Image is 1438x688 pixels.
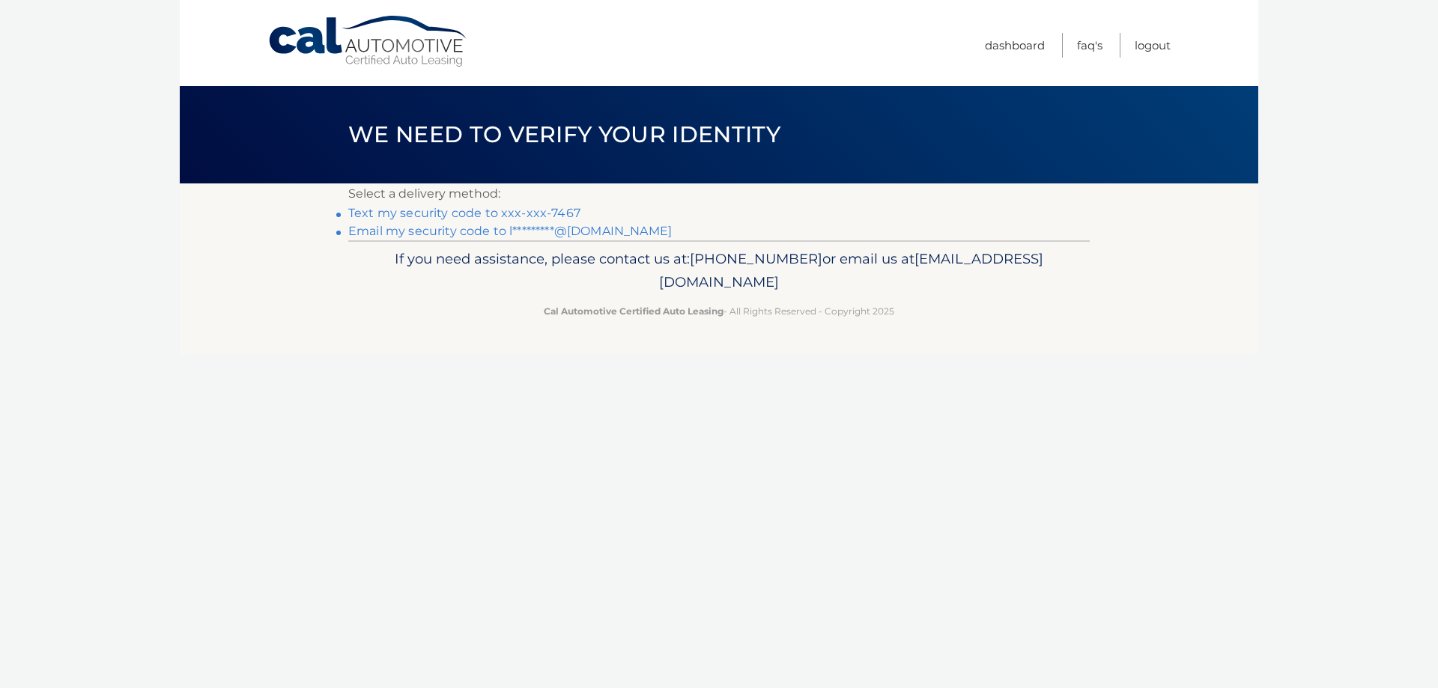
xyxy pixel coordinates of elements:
a: FAQ's [1077,33,1102,58]
a: Email my security code to l*********@[DOMAIN_NAME] [348,224,672,238]
p: - All Rights Reserved - Copyright 2025 [358,303,1080,319]
span: We need to verify your identity [348,121,780,148]
a: Logout [1135,33,1171,58]
a: Dashboard [985,33,1045,58]
p: If you need assistance, please contact us at: or email us at [358,247,1080,295]
strong: Cal Automotive Certified Auto Leasing [544,305,723,317]
p: Select a delivery method: [348,183,1090,204]
a: Cal Automotive [267,15,470,68]
span: [PHONE_NUMBER] [690,250,822,267]
a: Text my security code to xxx-xxx-7467 [348,206,580,220]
